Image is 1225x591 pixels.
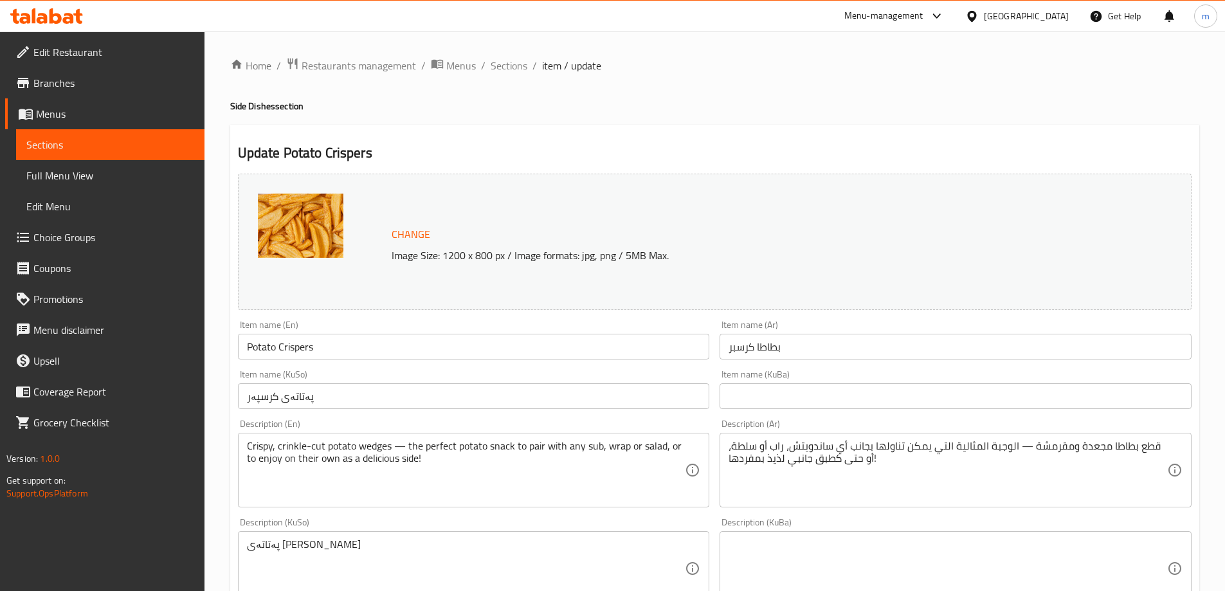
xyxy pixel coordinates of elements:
textarea: Crispy, crinkle-cut potato wedges — the perfect potato snack to pair with any sub, wrap or salad,... [247,440,685,501]
div: Menu-management [844,8,923,24]
span: Coupons [33,260,194,276]
li: / [481,58,485,73]
button: Change [386,221,435,248]
span: 1.0.0 [40,450,60,467]
span: Upsell [33,353,194,368]
a: Edit Menu [16,191,204,222]
a: Home [230,58,271,73]
img: mmw_638909325285156784 [258,194,343,258]
h2: Update Potato Crispers [238,143,1192,163]
a: Edit Restaurant [5,37,204,68]
a: Coverage Report [5,376,204,407]
a: Branches [5,68,204,98]
a: Full Menu View [16,160,204,191]
span: Change [392,225,430,244]
nav: breadcrumb [230,57,1199,74]
span: Get support on: [6,472,66,489]
span: Menus [36,106,194,122]
span: m [1202,9,1210,23]
a: Sections [16,129,204,160]
li: / [532,58,537,73]
span: Sections [26,137,194,152]
span: Coverage Report [33,384,194,399]
span: Edit Menu [26,199,194,214]
a: Coupons [5,253,204,284]
input: Enter name KuSo [238,383,710,409]
a: Upsell [5,345,204,376]
span: Edit Restaurant [33,44,194,60]
span: Grocery Checklist [33,415,194,430]
input: Enter name KuBa [720,383,1192,409]
textarea: قطع بطاطا مجعدة ومقرمشة — الوجبة المثالية التي يمكن تناولها بجانب أي ساندويتش، راب أو سلطة، أو حت... [729,440,1167,501]
a: Promotions [5,284,204,314]
a: Menus [5,98,204,129]
span: item / update [542,58,601,73]
h4: Side Dishes section [230,100,1199,113]
span: Menus [446,58,476,73]
li: / [277,58,281,73]
span: Version: [6,450,38,467]
p: Image Size: 1200 x 800 px / Image formats: jpg, png / 5MB Max. [386,248,1072,263]
li: / [421,58,426,73]
input: Enter name En [238,334,710,359]
div: [GEOGRAPHIC_DATA] [984,9,1069,23]
span: Choice Groups [33,230,194,245]
a: Support.OpsPlatform [6,485,88,502]
span: Restaurants management [302,58,416,73]
input: Enter name Ar [720,334,1192,359]
a: Menus [431,57,476,74]
a: Menu disclaimer [5,314,204,345]
a: Sections [491,58,527,73]
span: Promotions [33,291,194,307]
a: Choice Groups [5,222,204,253]
span: Menu disclaimer [33,322,194,338]
a: Grocery Checklist [5,407,204,438]
a: Restaurants management [286,57,416,74]
span: Branches [33,75,194,91]
span: Full Menu View [26,168,194,183]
